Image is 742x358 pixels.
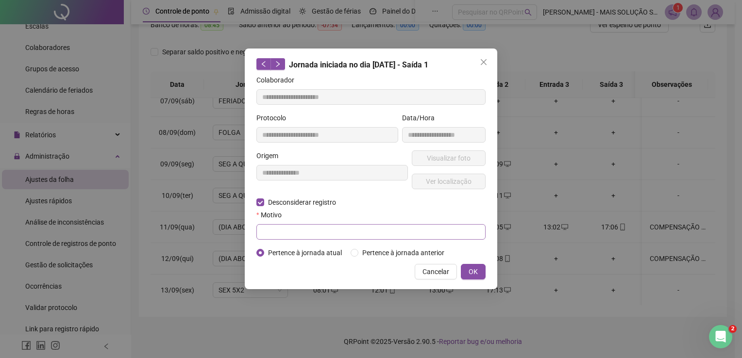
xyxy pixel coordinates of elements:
label: Origem [256,150,285,161]
button: left [256,58,271,70]
span: Pertence à jornada anterior [358,247,448,258]
iframe: Intercom live chat [709,325,732,348]
span: OK [469,266,478,277]
span: right [274,61,281,67]
div: Jornada iniciada no dia [DATE] - Saída 1 [256,58,486,71]
button: OK [461,264,486,279]
span: Pertence à jornada atual [264,247,346,258]
label: Protocolo [256,113,292,123]
span: close [480,58,488,66]
span: Cancelar [422,266,449,277]
button: Visualizar foto [412,150,486,166]
label: Data/Hora [402,113,441,123]
button: Ver localização [412,174,486,189]
label: Motivo [256,210,288,220]
button: Close [476,54,491,70]
span: 2 [729,325,737,333]
button: right [270,58,285,70]
button: Cancelar [415,264,457,279]
span: Desconsiderar registro [264,197,340,208]
span: left [260,61,267,67]
label: Colaborador [256,75,301,85]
